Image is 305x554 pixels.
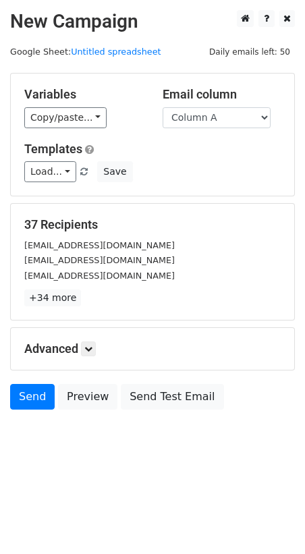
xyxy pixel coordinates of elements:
[58,384,117,410] a: Preview
[97,161,132,182] button: Save
[121,384,223,410] a: Send Test Email
[71,47,161,57] a: Untitled spreadsheet
[24,271,175,281] small: [EMAIL_ADDRESS][DOMAIN_NAME]
[10,384,55,410] a: Send
[163,87,281,102] h5: Email column
[24,161,76,182] a: Load...
[204,47,295,57] a: Daily emails left: 50
[24,107,107,128] a: Copy/paste...
[24,217,281,232] h5: 37 Recipients
[24,289,81,306] a: +34 more
[24,341,281,356] h5: Advanced
[24,255,175,265] small: [EMAIL_ADDRESS][DOMAIN_NAME]
[24,240,175,250] small: [EMAIL_ADDRESS][DOMAIN_NAME]
[10,10,295,33] h2: New Campaign
[24,142,82,156] a: Templates
[204,45,295,59] span: Daily emails left: 50
[10,47,161,57] small: Google Sheet:
[24,87,142,102] h5: Variables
